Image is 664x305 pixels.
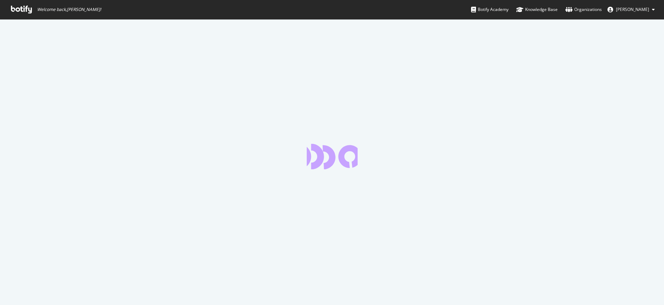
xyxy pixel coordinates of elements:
span: Stefan Pioso [616,6,649,12]
div: animation [307,144,358,169]
button: [PERSON_NAME] [602,4,660,15]
div: Botify Academy [471,6,509,13]
span: Welcome back, [PERSON_NAME] ! [37,7,101,12]
div: Organizations [565,6,602,13]
div: Knowledge Base [516,6,558,13]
